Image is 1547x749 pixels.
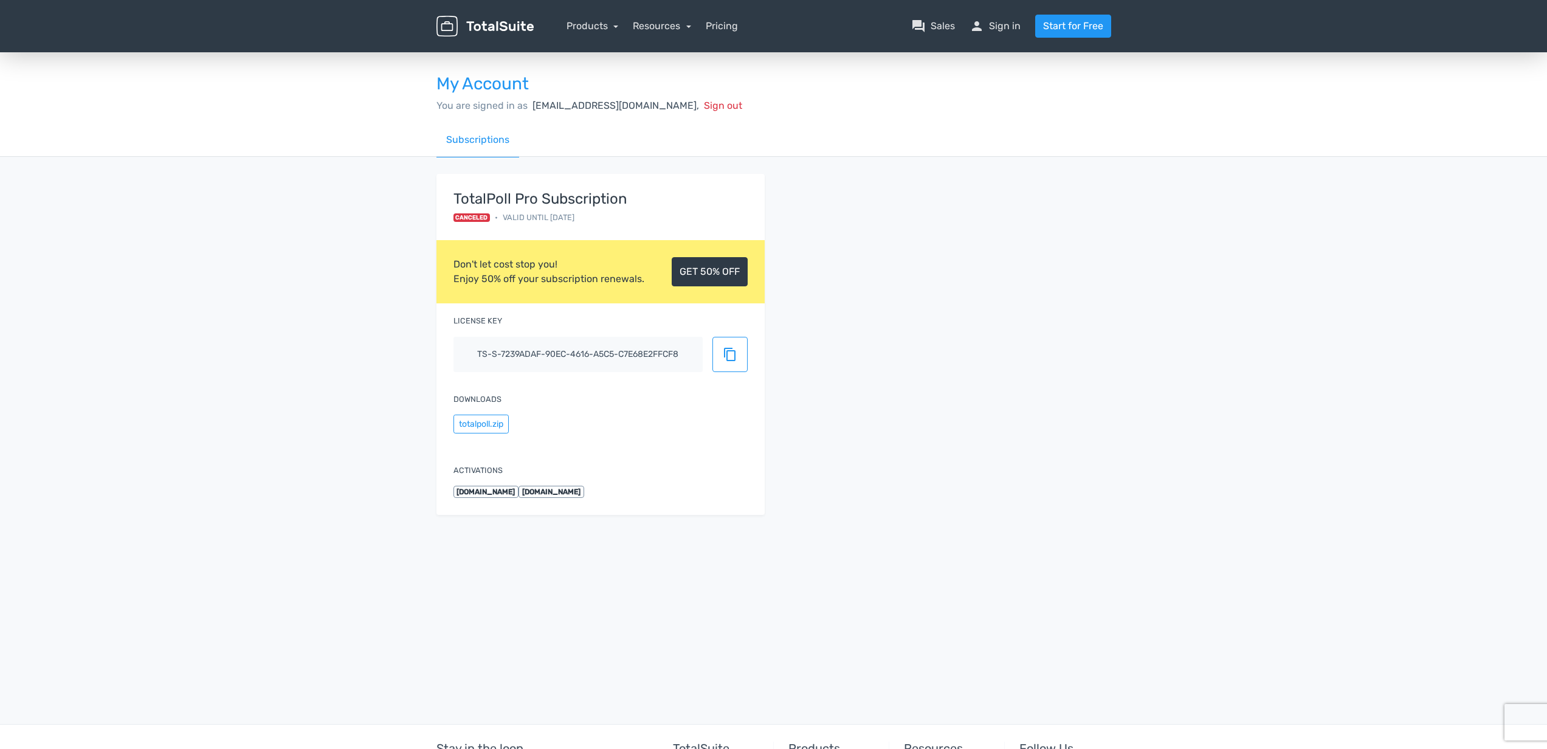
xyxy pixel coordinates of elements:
a: GET 50% OFF [672,257,748,286]
span: person [970,19,984,33]
span: • [495,212,498,223]
span: [DOMAIN_NAME] [453,486,519,498]
button: content_copy [712,337,748,372]
span: content_copy [723,347,737,362]
a: question_answerSales [911,19,955,33]
button: totalpoll.zip [453,415,509,433]
label: Activations [453,464,503,476]
span: question_answer [911,19,926,33]
a: Resources [633,20,691,32]
label: Downloads [453,393,501,405]
a: Pricing [706,19,738,33]
span: You are signed in as [436,100,528,111]
div: Don't let cost stop you! Enjoy 50% off your subscription renewals. [453,257,644,286]
span: Canceled [453,213,491,222]
a: personSign in [970,19,1021,33]
strong: TotalPoll Pro Subscription [453,191,627,207]
img: TotalSuite for WordPress [436,16,534,37]
a: Start for Free [1035,15,1111,38]
a: Products [567,20,619,32]
span: [EMAIL_ADDRESS][DOMAIN_NAME], [532,100,699,111]
span: Sign out [704,100,742,111]
a: Subscriptions [436,123,519,157]
span: [DOMAIN_NAME] [519,486,584,498]
h3: My Account [436,75,1111,94]
span: Valid until [DATE] [503,212,574,223]
label: License key [453,315,502,326]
